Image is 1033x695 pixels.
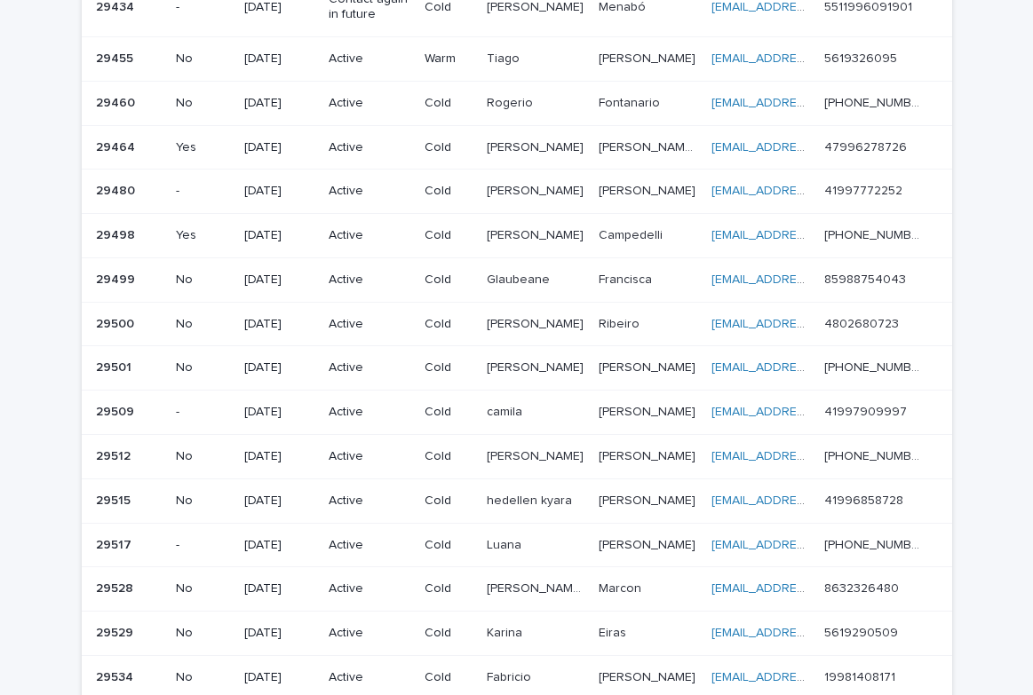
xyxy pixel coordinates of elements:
[599,137,701,155] p: [PERSON_NAME] [PERSON_NAME]
[824,622,902,641] p: 5619290509
[599,48,699,67] p: [PERSON_NAME]
[487,92,536,111] p: Rogerio
[599,313,643,332] p: Ribeiro
[487,578,588,596] p: [PERSON_NAME] [PERSON_NAME]
[82,36,952,81] tr: 2945529455 No[DATE]ActiveWarmTiagoTiago [PERSON_NAME][PERSON_NAME] [EMAIL_ADDRESS][DOMAIN_NAME] 5...
[487,446,587,464] p: [PERSON_NAME]
[329,140,410,155] p: Active
[425,51,472,67] p: Warm
[599,446,699,464] p: [PERSON_NAME]
[487,534,525,553] p: Luana
[244,581,314,596] p: [DATE]
[82,523,952,567] tr: 2951729517 -[DATE]ActiveColdLuanaLuana [PERSON_NAME][PERSON_NAME] [EMAIL_ADDRESS][DOMAIN_NAME] [P...
[96,269,139,288] p: 29499
[244,51,314,67] p: [DATE]
[329,538,410,553] p: Active
[244,184,314,199] p: [DATE]
[82,257,952,302] tr: 2949929499 No[DATE]ActiveColdGlaubeaneGlaubeane FranciscaFrancisca [EMAIL_ADDRESS][DOMAIN_NAME] 8...
[96,92,139,111] p: 29460
[824,180,906,199] p: 41997772252
[82,391,952,435] tr: 2950929509 -[DATE]ActiveColdcamilacamila [PERSON_NAME][PERSON_NAME] [EMAIL_ADDRESS][DOMAIN_NAME] ...
[82,125,952,170] tr: 2946429464 Yes[DATE]ActiveCold[PERSON_NAME][PERSON_NAME] [PERSON_NAME] [PERSON_NAME][PERSON_NAME]...
[711,406,912,418] a: [EMAIL_ADDRESS][DOMAIN_NAME]
[599,92,664,111] p: Fontanario
[711,450,912,462] a: [EMAIL_ADDRESS][DOMAIN_NAME]
[824,313,902,332] p: 4802680723
[96,357,135,375] p: 29501
[244,317,314,332] p: [DATE]
[244,449,314,464] p: [DATE]
[96,137,139,155] p: 29464
[599,269,656,288] p: Francisca
[425,360,472,375] p: Cold
[176,626,230,641] p: No
[487,401,526,420] p: camila
[824,137,910,155] p: 47996278726
[487,180,587,199] p: [PERSON_NAME]
[329,670,410,685] p: Active
[711,361,912,374] a: [EMAIL_ADDRESS][DOMAIN_NAME]
[329,96,410,111] p: Active
[711,582,912,595] a: [EMAIL_ADDRESS][DOMAIN_NAME]
[244,670,314,685] p: [DATE]
[176,360,230,375] p: No
[82,567,952,612] tr: 2952829528 No[DATE]ActiveCold[PERSON_NAME] [PERSON_NAME][PERSON_NAME] [PERSON_NAME] MarconMarcon ...
[711,229,912,241] a: [EMAIL_ADDRESS][DOMAIN_NAME]
[244,626,314,641] p: [DATE]
[329,51,410,67] p: Active
[176,317,230,332] p: No
[176,670,230,685] p: No
[329,272,410,288] p: Active
[599,667,699,685] p: [PERSON_NAME]
[96,490,134,509] p: 29515
[96,578,137,596] p: 29528
[599,534,699,553] p: [PERSON_NAME]
[711,539,912,551] a: [EMAIL_ADDRESS][DOMAIN_NAME]
[96,401,138,420] p: 29509
[425,494,472,509] p: Cold
[824,667,899,685] p: 19981408171
[425,538,472,553] p: Cold
[82,170,952,214] tr: 2948029480 -[DATE]ActiveCold[PERSON_NAME][PERSON_NAME] [PERSON_NAME][PERSON_NAME] [EMAIL_ADDRESS]...
[824,401,910,420] p: 41997909997
[711,52,912,65] a: [EMAIL_ADDRESS][DOMAIN_NAME]
[329,449,410,464] p: Active
[711,185,912,197] a: [EMAIL_ADDRESS][DOMAIN_NAME]
[425,581,472,596] p: Cold
[176,96,230,111] p: No
[487,269,553,288] p: Glaubeane
[487,357,587,375] p: [PERSON_NAME]
[96,313,138,332] p: 29500
[176,272,230,288] p: No
[96,225,139,243] p: 29498
[599,578,645,596] p: Marcon
[329,184,410,199] p: Active
[82,302,952,346] tr: 2950029500 No[DATE]ActiveCold[PERSON_NAME][PERSON_NAME] RibeiroRibeiro [EMAIL_ADDRESS][DOMAIN_NAM...
[487,137,587,155] p: [PERSON_NAME]
[425,670,472,685] p: Cold
[824,490,907,509] p: 41996858728
[82,435,952,479] tr: 2951229512 No[DATE]ActiveCold[PERSON_NAME][PERSON_NAME] [PERSON_NAME][PERSON_NAME] [EMAIL_ADDRESS...
[711,318,912,330] a: [EMAIL_ADDRESS][DOMAIN_NAME]
[96,622,137,641] p: 29529
[244,494,314,509] p: [DATE]
[487,490,576,509] p: hedellen kyara
[329,626,410,641] p: Active
[487,225,587,243] p: [PERSON_NAME]
[425,317,472,332] p: Cold
[82,214,952,258] tr: 2949829498 Yes[DATE]ActiveCold[PERSON_NAME][PERSON_NAME] CampedelliCampedelli [EMAIL_ADDRESS][DOM...
[176,140,230,155] p: Yes
[176,581,230,596] p: No
[96,534,135,553] p: 29517
[487,48,523,67] p: Tiago
[711,141,912,154] a: [EMAIL_ADDRESS][DOMAIN_NAME]
[824,578,902,596] p: 8632326480
[425,449,472,464] p: Cold
[96,667,137,685] p: 29534
[244,405,314,420] p: [DATE]
[711,273,912,286] a: [EMAIL_ADDRESS][DOMAIN_NAME]
[425,228,472,243] p: Cold
[82,478,952,523] tr: 2951529515 No[DATE]ActiveColdhedellen kyarahedellen kyara [PERSON_NAME][PERSON_NAME] [EMAIL_ADDRE...
[176,405,230,420] p: -
[711,1,912,13] a: [EMAIL_ADDRESS][DOMAIN_NAME]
